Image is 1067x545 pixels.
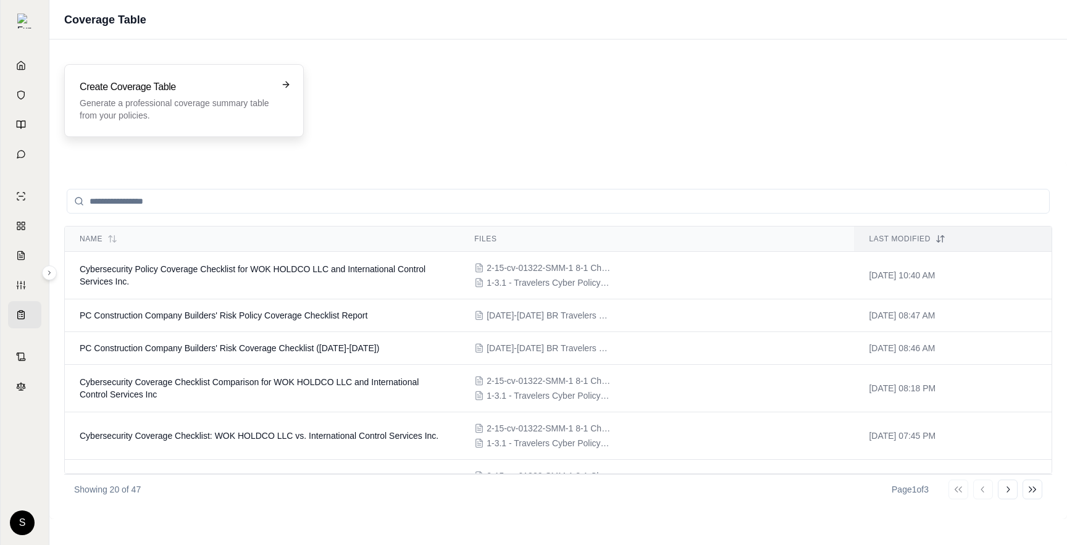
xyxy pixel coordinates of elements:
[80,472,429,494] span: Cyber Insurance Coverage Checklist Comparison for WOK HOLDCO LLC and International Control Servic...
[8,373,41,400] a: Legal Search Engine
[487,470,610,482] span: 2-15-cv-01322-SMM-1 8-1 Chubb Cyber2.pdf
[854,412,1052,460] td: [DATE] 07:45 PM
[8,111,41,138] a: Prompt Library
[80,343,379,353] span: PC Construction Company Builders' Risk Coverage Checklist (2024-2026)
[869,234,1037,244] div: Last modified
[80,264,425,286] span: Cybersecurity Policy Coverage Checklist for WOK HOLDCO LLC and International Control Services Inc.
[80,97,271,122] p: Generate a professional coverage summary table from your policies.
[459,227,854,252] th: Files
[80,310,367,320] span: PC Construction Company Builders' Risk Policy Coverage Checklist Report
[80,431,438,441] span: Cybersecurity Coverage Checklist: WOK HOLDCO LLC vs. International Control Services Inc.
[80,234,445,244] div: Name
[12,9,37,33] button: Expand sidebar
[8,242,41,269] a: Claim Coverage
[487,262,610,274] span: 2-15-cv-01322-SMM-1 8-1 Chubb Cyber2.pdf
[854,365,1052,412] td: [DATE] 08:18 PM
[892,483,929,496] div: Page 1 of 3
[42,265,57,280] button: Expand sidebar
[8,52,41,79] a: Home
[64,11,146,28] h1: Coverage Table
[854,299,1052,332] td: [DATE] 08:47 AM
[487,342,610,354] span: 2024-2026 BR Travelers Policy QT-660-6T156565-TIL-24.pdf
[487,422,610,435] span: 2-15-cv-01322-SMM-1 8-1 Chubb Cyber2.pdf
[854,252,1052,299] td: [DATE] 10:40 AM
[17,14,32,28] img: Expand sidebar
[80,377,419,399] span: Cybersecurity Coverage Checklist Comparison for WOK HOLDCO LLC and International Control Services...
[487,437,610,449] span: 1-3.1 - Travelers Cyber Policy40.pdf
[74,483,141,496] p: Showing 20 of 47
[8,212,41,239] a: Policy Comparisons
[10,510,35,535] div: S
[854,332,1052,365] td: [DATE] 08:46 AM
[487,277,610,289] span: 1-3.1 - Travelers Cyber Policy40.pdf
[8,141,41,168] a: Chat
[8,81,41,109] a: Documents Vault
[8,301,41,328] a: Coverage Table
[854,460,1052,507] td: [DATE] 06:42 PM
[8,183,41,210] a: Single Policy
[487,309,610,322] span: 2024-2026 BR Travelers Policy QT-660-6T156565-TIL-24.pdf
[8,272,41,299] a: Custom Report
[8,343,41,370] a: Contract Analysis
[80,80,271,94] h3: Create Coverage Table
[487,375,610,387] span: 2-15-cv-01322-SMM-1 8-1 Chubb Cyber2.pdf
[487,389,610,402] span: 1-3.1 - Travelers Cyber Policy40.pdf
